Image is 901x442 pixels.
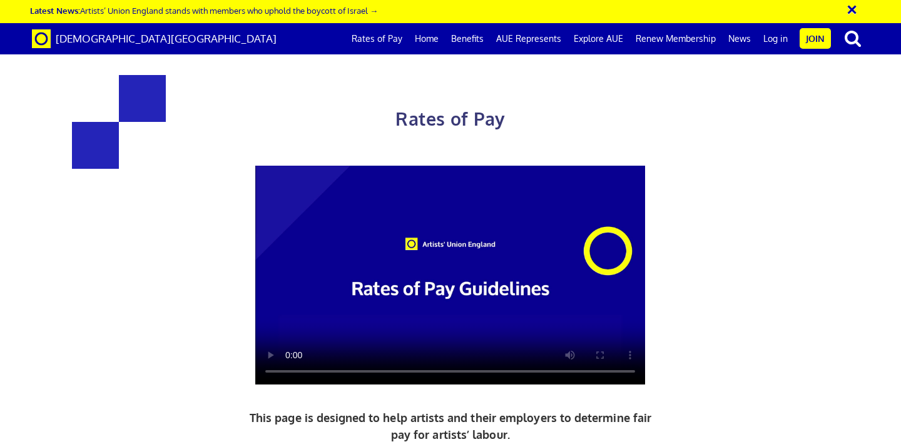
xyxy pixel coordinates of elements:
a: Join [800,28,831,49]
span: Rates of Pay [395,108,505,130]
a: Rates of Pay [345,23,409,54]
a: Renew Membership [629,23,722,54]
a: Explore AUE [568,23,629,54]
a: Log in [757,23,794,54]
strong: Latest News: [30,5,80,16]
a: News [722,23,757,54]
a: Latest News:Artists’ Union England stands with members who uphold the boycott of Israel → [30,5,378,16]
button: search [833,25,872,51]
a: Home [409,23,445,54]
a: Benefits [445,23,490,54]
a: Brand [DEMOGRAPHIC_DATA][GEOGRAPHIC_DATA] [23,23,286,54]
a: AUE Represents [490,23,568,54]
span: [DEMOGRAPHIC_DATA][GEOGRAPHIC_DATA] [56,32,277,45]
